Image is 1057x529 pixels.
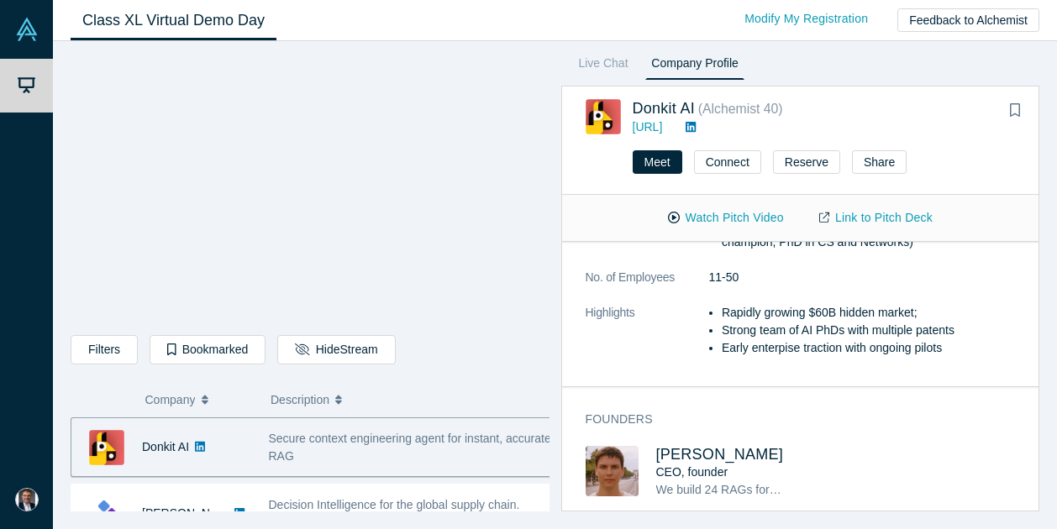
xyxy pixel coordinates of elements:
[852,150,907,174] button: Share
[633,100,695,117] a: Donkit AI
[586,446,639,496] img: Mikhail Baklanov's Profile Image
[1003,99,1027,123] button: Bookmark
[586,99,621,134] img: Donkit AI's Logo
[71,55,549,322] iframe: Alchemist Class XL Demo Day: Vault
[15,488,39,511] img: Kemal Anbarci's Account
[586,269,709,304] dt: No. of Employees
[722,304,1028,322] li: Rapidly growing $60B hidden market;
[633,150,682,174] button: Meet
[271,382,329,417] span: Description
[271,382,538,417] button: Description
[573,53,634,80] a: Live Chat
[656,465,728,479] span: CEO, founder
[586,304,709,374] dt: Highlights
[773,150,840,174] button: Reserve
[698,102,783,116] small: ( Alchemist 40 )
[277,335,395,364] button: HideStream
[645,53,744,80] a: Company Profile
[269,498,520,511] span: Decision Intelligence for the global supply chain.
[145,382,254,417] button: Company
[145,382,196,417] span: Company
[722,339,1028,357] li: Early enterpise traction with ongoing pilots
[15,18,39,41] img: Alchemist Vault Logo
[633,120,663,134] a: [URL]
[269,432,551,463] span: Secure context engineering agent for instant, accurate RAG
[897,8,1039,32] button: Feedback to Alchemist
[694,150,761,174] button: Connect
[71,335,138,364] button: Filters
[142,440,189,453] a: Donkit AI
[71,1,276,40] a: Class XL Virtual Demo Day
[142,506,239,520] a: [PERSON_NAME]
[656,446,784,463] a: [PERSON_NAME]
[709,269,1028,286] dd: 11-50
[89,430,124,465] img: Donkit AI's Logo
[586,411,1005,428] h3: Founders
[722,322,1028,339] li: Strong team of AI PhDs with multiple patents
[650,203,802,233] button: Watch Pitch Video
[802,203,950,233] a: Link to Pitch Deck
[727,4,886,34] a: Modify My Registration
[150,335,266,364] button: Bookmarked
